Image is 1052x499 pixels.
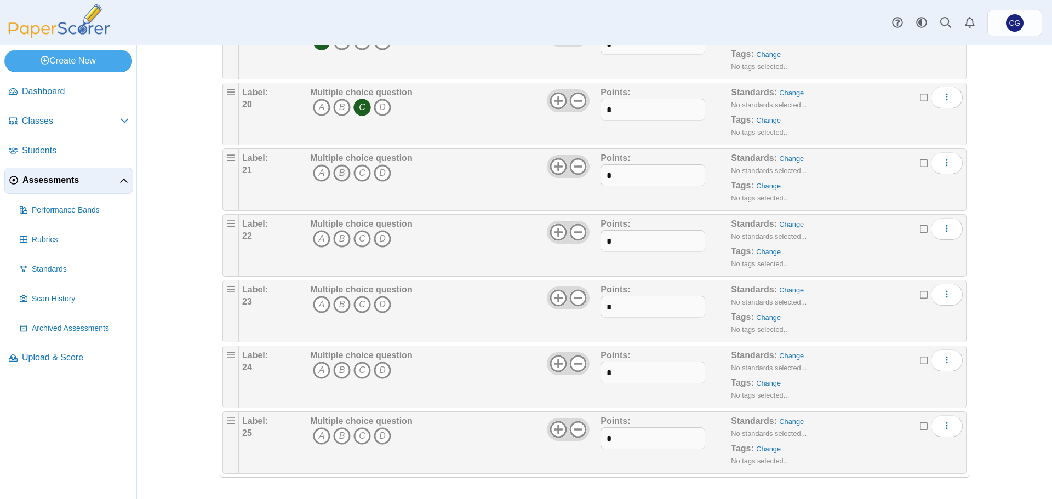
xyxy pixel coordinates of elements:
[313,296,330,313] i: A
[32,234,129,245] span: Rubrics
[22,352,129,364] span: Upload & Score
[310,153,413,163] b: Multiple choice question
[310,416,413,426] b: Multiple choice question
[731,429,807,438] small: No standards selected...
[310,219,413,228] b: Multiple choice question
[15,256,133,283] a: Standards
[313,230,330,248] i: A
[779,286,804,294] a: Change
[15,197,133,223] a: Performance Bands
[353,164,371,182] i: C
[756,445,781,453] a: Change
[242,165,252,175] b: 21
[32,205,129,216] span: Performance Bands
[601,153,630,163] b: Points:
[4,345,133,371] a: Upload & Score
[931,152,963,174] button: More options
[601,285,630,294] b: Points:
[222,214,239,277] div: Drag handle
[374,427,391,445] i: D
[313,362,330,379] i: A
[242,285,268,294] b: Label:
[756,379,781,387] a: Change
[731,101,807,109] small: No standards selected...
[731,153,777,163] b: Standards:
[374,99,391,116] i: D
[756,116,781,124] a: Change
[779,154,804,163] a: Change
[731,416,777,426] b: Standards:
[4,4,114,38] img: PaperScorer
[931,415,963,437] button: More options
[333,362,351,379] i: B
[1009,19,1021,27] span: Christopher Gutierrez
[222,411,239,474] div: Drag handle
[242,416,268,426] b: Label:
[310,88,413,97] b: Multiple choice question
[1006,14,1024,32] span: Christopher Gutierrez
[22,145,129,157] span: Students
[242,428,252,438] b: 25
[22,85,129,97] span: Dashboard
[310,351,413,360] b: Multiple choice question
[731,260,789,268] small: No tags selected...
[731,391,789,399] small: No tags selected...
[731,88,777,97] b: Standards:
[313,164,330,182] i: A
[731,246,753,256] b: Tags:
[601,219,630,228] b: Points:
[333,296,351,313] i: B
[731,115,753,124] b: Tags:
[4,30,114,39] a: PaperScorer
[987,10,1042,36] a: Christopher Gutierrez
[313,99,330,116] i: A
[731,194,789,202] small: No tags selected...
[222,17,239,79] div: Drag handle
[32,294,129,305] span: Scan History
[15,316,133,342] a: Archived Assessments
[353,362,371,379] i: C
[222,280,239,342] div: Drag handle
[931,349,963,371] button: More options
[779,352,804,360] a: Change
[333,99,351,116] i: B
[931,218,963,240] button: More options
[779,220,804,228] a: Change
[4,79,133,105] a: Dashboard
[601,351,630,360] b: Points:
[374,230,391,248] i: D
[32,264,129,275] span: Standards
[731,285,777,294] b: Standards:
[779,89,804,97] a: Change
[4,138,133,164] a: Students
[22,115,120,127] span: Classes
[333,427,351,445] i: B
[242,153,268,163] b: Label:
[15,227,133,253] a: Rubrics
[601,416,630,426] b: Points:
[333,230,351,248] i: B
[333,164,351,182] i: B
[601,88,630,97] b: Points:
[756,248,781,256] a: Change
[374,296,391,313] i: D
[731,298,807,306] small: No standards selected...
[242,363,252,372] b: 24
[242,231,252,240] b: 22
[731,457,789,465] small: No tags selected...
[779,417,804,426] a: Change
[374,362,391,379] i: D
[32,323,129,334] span: Archived Assessments
[731,181,753,190] b: Tags:
[731,167,807,175] small: No standards selected...
[15,286,133,312] a: Scan History
[756,50,781,59] a: Change
[731,219,777,228] b: Standards:
[242,219,268,228] b: Label:
[4,108,133,135] a: Classes
[731,128,789,136] small: No tags selected...
[4,50,132,72] a: Create New
[242,351,268,360] b: Label:
[242,88,268,97] b: Label:
[756,313,781,322] a: Change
